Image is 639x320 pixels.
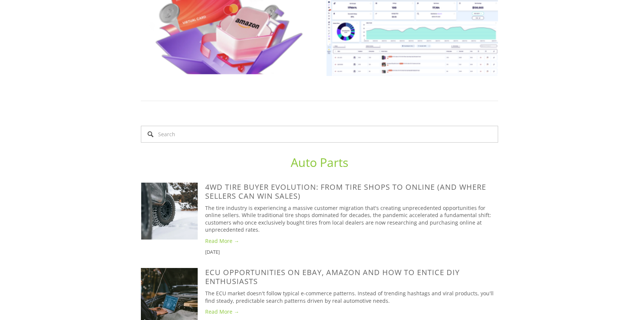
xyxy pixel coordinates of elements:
[205,249,220,255] time: [DATE]
[141,183,205,240] a: 4WD Tire Buyer Evolution: From Tire Shops to Online (And Where Sellers Can Win Sales)
[141,126,498,143] input: Search
[291,154,348,170] a: Auto Parts
[141,183,198,240] img: 4WD Tire Buyer Evolution: From Tire Shops to Online (And Where Sellers Can Win Sales)
[205,237,498,245] a: Read More →
[205,290,498,304] p: The ECU market doesn't follow typical e-commerce patterns. Instead of trending hashtags and viral...
[205,182,486,201] a: 4WD Tire Buyer Evolution: From Tire Shops to Online (And Where Sellers Can Win Sales)
[205,204,498,234] p: The tire industry is experiencing a massive customer migration that's creating unprecedented oppo...
[205,267,460,286] a: ECU Opportunities on eBay, Amazon and How to Entice DIY Enthusiasts
[205,308,498,316] a: Read More →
